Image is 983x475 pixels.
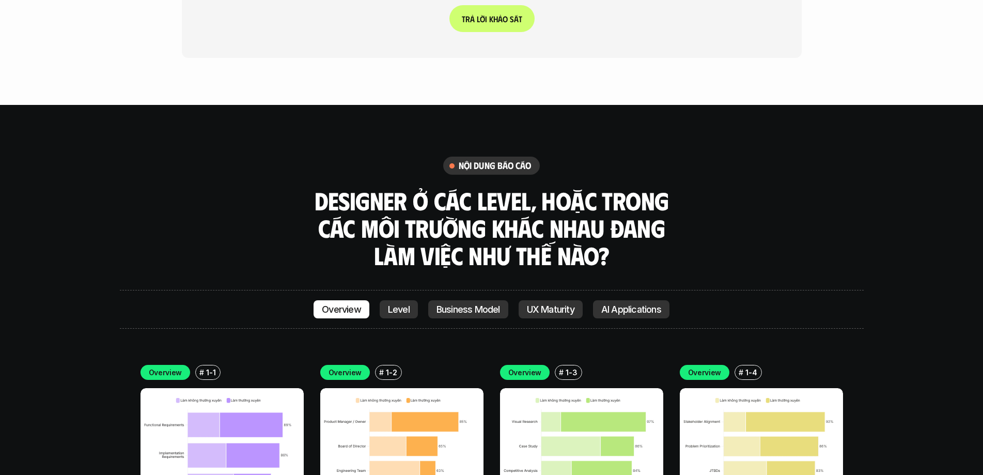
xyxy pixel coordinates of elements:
[322,304,361,315] p: Overview
[688,367,722,378] p: Overview
[314,300,369,319] a: Overview
[436,304,500,315] p: Business Model
[206,367,215,378] p: 1-1
[593,300,669,319] a: AI Applications
[745,367,757,378] p: 1-4
[479,14,485,24] span: ờ
[149,367,182,378] p: Overview
[428,300,508,319] a: Business Model
[449,6,534,33] a: Trảlờikhảosát
[465,14,470,24] span: r
[380,300,418,319] a: Level
[493,14,497,24] span: h
[518,14,522,24] span: t
[527,304,574,315] p: UX Maturity
[489,14,493,24] span: k
[476,14,479,24] span: l
[601,304,661,315] p: AI Applications
[386,367,397,378] p: 1-2
[509,14,513,24] span: s
[519,300,583,319] a: UX Maturity
[379,369,384,376] h6: #
[485,14,487,24] span: i
[388,304,410,315] p: Level
[739,369,743,376] h6: #
[459,160,532,172] h6: nội dung báo cáo
[566,367,577,378] p: 1-3
[461,14,465,24] span: T
[199,369,204,376] h6: #
[470,14,474,24] span: ả
[513,14,518,24] span: á
[497,14,502,24] span: ả
[559,369,564,376] h6: #
[329,367,362,378] p: Overview
[311,187,673,269] h3: Designer ở các level, hoặc trong các môi trường khác nhau đang làm việc như thế nào?
[508,367,542,378] p: Overview
[502,14,507,24] span: o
